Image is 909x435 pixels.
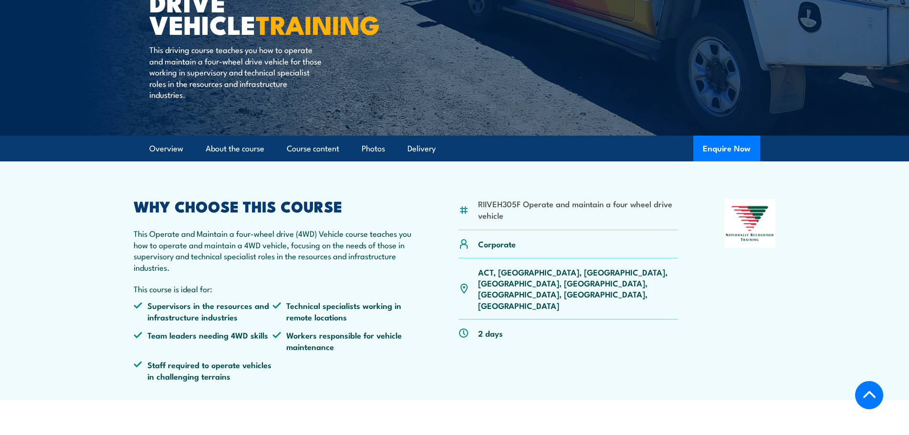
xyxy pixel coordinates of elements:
[256,4,380,43] strong: TRAINING
[134,329,273,352] li: Team leaders needing 4WD skills
[724,199,776,248] img: Nationally Recognised Training logo.
[206,136,264,161] a: About the course
[272,300,412,322] li: Technical specialists working in remote locations
[362,136,385,161] a: Photos
[693,136,760,161] button: Enquire Now
[134,359,273,382] li: Staff required to operate vehicles in challenging terrains
[478,328,503,339] p: 2 days
[149,136,183,161] a: Overview
[134,283,412,294] p: This course is ideal for:
[478,198,678,221] li: RIIVEH305F Operate and maintain a four wheel drive vehicle
[478,238,516,249] p: Corporate
[478,266,678,311] p: ACT, [GEOGRAPHIC_DATA], [GEOGRAPHIC_DATA], [GEOGRAPHIC_DATA], [GEOGRAPHIC_DATA], [GEOGRAPHIC_DATA...
[407,136,436,161] a: Delivery
[134,228,412,273] p: This Operate and Maintain a four-wheel drive (4WD) Vehicle course teaches you how to operate and ...
[272,329,412,352] li: Workers responsible for vehicle maintenance
[134,199,412,212] h2: WHY CHOOSE THIS COURSE
[149,44,324,100] p: This driving course teaches you how to operate and maintain a four-wheel drive vehicle for those ...
[287,136,339,161] a: Course content
[134,300,273,322] li: Supervisors in the resources and infrastructure industries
